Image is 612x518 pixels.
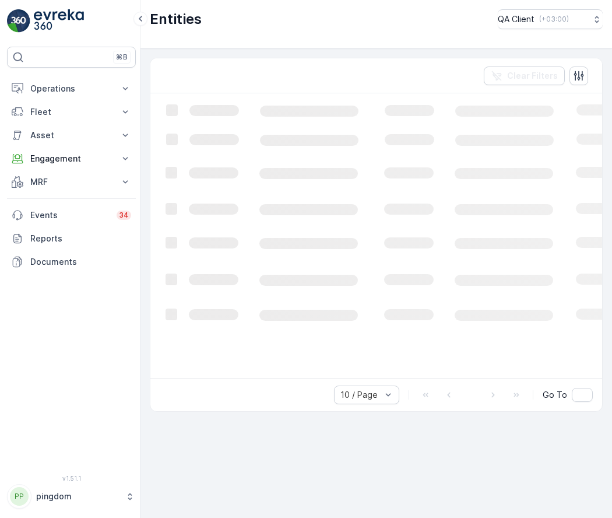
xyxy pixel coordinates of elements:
a: Events34 [7,204,136,227]
button: PPpingdom [7,484,136,509]
p: Fleet [30,106,112,118]
img: logo_light-DOdMpM7g.png [34,9,84,33]
p: ( +03:00 ) [539,15,569,24]
span: v 1.51.1 [7,475,136,482]
button: QA Client(+03:00) [498,9,603,29]
p: ⌘B [116,52,128,62]
button: Fleet [7,100,136,124]
button: Engagement [7,147,136,170]
button: Clear Filters [484,66,565,85]
button: MRF [7,170,136,194]
button: Asset [7,124,136,147]
a: Documents [7,250,136,274]
span: Go To [543,389,567,401]
p: pingdom [36,491,119,502]
p: Clear Filters [507,70,558,82]
a: Reports [7,227,136,250]
p: Entities [150,10,202,29]
img: logo [7,9,30,33]
p: Operations [30,83,112,94]
p: Engagement [30,153,112,164]
p: QA Client [498,13,534,25]
p: Reports [30,233,131,244]
button: Operations [7,77,136,100]
p: Events [30,209,110,221]
p: MRF [30,176,112,188]
div: PP [10,487,29,506]
p: Asset [30,129,112,141]
p: Documents [30,256,131,268]
p: 34 [119,211,129,220]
